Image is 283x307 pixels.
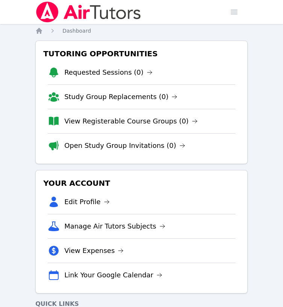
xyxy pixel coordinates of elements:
span: Dashboard [62,28,91,34]
a: Requested Sessions (0) [64,67,153,78]
a: Link Your Google Calendar [64,270,162,280]
a: Edit Profile [64,197,110,207]
a: Dashboard [62,27,91,35]
a: Manage Air Tutors Subjects [64,221,165,232]
a: View Registerable Course Groups (0) [64,116,198,126]
a: Open Study Group Invitations (0) [64,140,185,151]
a: Study Group Replacements (0) [64,92,177,102]
h3: Tutoring Opportunities [42,47,241,60]
nav: Breadcrumb [35,27,248,35]
h3: Your Account [42,176,241,190]
img: Air Tutors [35,2,142,23]
a: View Expenses [64,245,124,256]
